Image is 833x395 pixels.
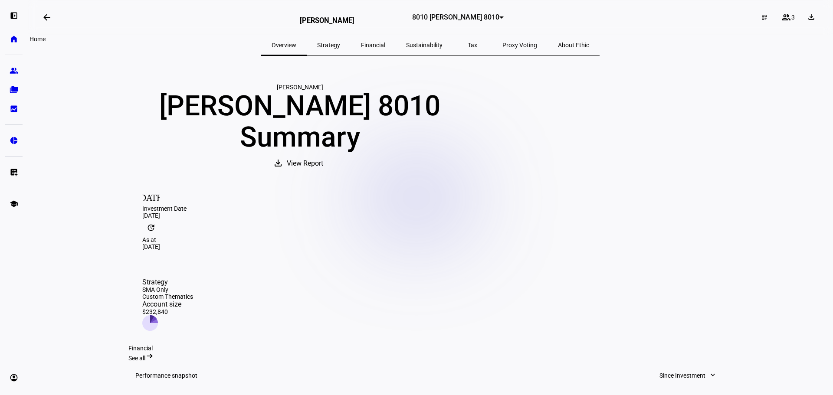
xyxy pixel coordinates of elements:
[468,42,477,48] span: Tax
[142,293,193,300] div: Custom Thematics
[5,62,23,79] a: group
[142,308,193,315] div: $232,840
[361,42,385,48] span: Financial
[128,84,471,91] div: [PERSON_NAME]
[5,30,23,48] a: home
[10,199,18,208] eth-mat-symbol: school
[651,367,725,384] button: Since Investment
[317,42,340,48] span: Strategy
[142,212,718,219] div: [DATE]
[42,12,52,23] mat-icon: arrow_backwards
[10,11,18,20] eth-mat-symbol: left_panel_open
[10,35,18,43] eth-mat-symbol: home
[502,42,537,48] span: Proxy Voting
[781,12,791,23] mat-icon: group
[26,34,49,44] div: Home
[264,153,335,174] button: View Report
[10,168,18,176] eth-mat-symbol: list_alt_add
[142,205,718,212] div: Investment Date
[142,219,160,236] mat-icon: update
[406,42,443,48] span: Sustainability
[142,300,193,308] div: Account size
[142,243,718,250] div: [DATE]
[287,153,323,174] span: View Report
[5,132,23,149] a: pie_chart
[791,14,795,21] span: 3
[128,345,732,352] div: Financial
[128,91,471,153] div: [PERSON_NAME] 8010 Summary
[558,42,589,48] span: About Ethic
[142,188,160,205] mat-icon: [DATE]
[300,16,354,25] h3: [PERSON_NAME]
[10,136,18,145] eth-mat-symbol: pie_chart
[272,42,296,48] span: Overview
[5,100,23,118] a: bid_landscape
[761,14,768,21] mat-icon: dashboard_customize
[5,81,23,98] a: folder_copy
[142,286,193,293] div: SMA Only
[10,104,18,113] eth-mat-symbol: bid_landscape
[135,372,197,379] h3: Performance snapshot
[128,355,145,362] span: See all
[10,373,18,382] eth-mat-symbol: account_circle
[659,367,705,384] span: Since Investment
[412,13,499,21] span: 8010 [PERSON_NAME] 8010
[142,236,718,243] div: As at
[10,66,18,75] eth-mat-symbol: group
[10,85,18,94] eth-mat-symbol: folder_copy
[142,278,193,286] div: Strategy
[145,352,154,360] mat-icon: arrow_right_alt
[807,13,816,21] mat-icon: download
[273,158,283,168] mat-icon: download
[708,371,717,379] mat-icon: expand_more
